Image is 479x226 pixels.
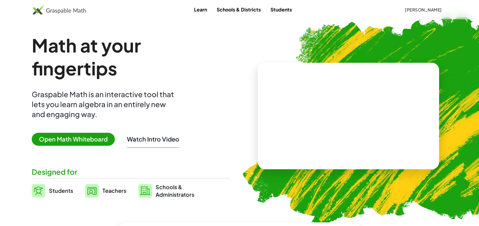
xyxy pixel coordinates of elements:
a: Open Math Whiteboard [32,136,120,143]
span: Teachers [102,187,126,194]
button: Watch Intro Video [127,135,179,143]
span: Schools & Administrators [156,183,194,198]
a: Learn [189,4,212,15]
a: Students [32,183,73,198]
video: What is this? This is dynamic math notation. Dynamic math notation plays a central role in how Gr... [303,94,394,139]
div: Designed for [32,167,230,177]
a: Schools &Administrators [138,183,194,198]
span: Open Math Whiteboard [32,133,115,146]
a: Schools & Districts [212,4,266,15]
span: [PERSON_NAME] [405,7,442,12]
img: svg%3e [32,184,45,197]
a: Teachers [85,183,126,198]
h1: Math at your fingertips [32,34,224,80]
img: svg%3e [85,184,99,198]
span: Students [49,187,73,194]
a: Students [266,4,297,15]
img: svg%3e [138,184,152,198]
button: [PERSON_NAME] [400,4,447,15]
div: Graspable Math is an interactive tool that lets you learn algebra in an entirely new and engaging... [32,89,177,119]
